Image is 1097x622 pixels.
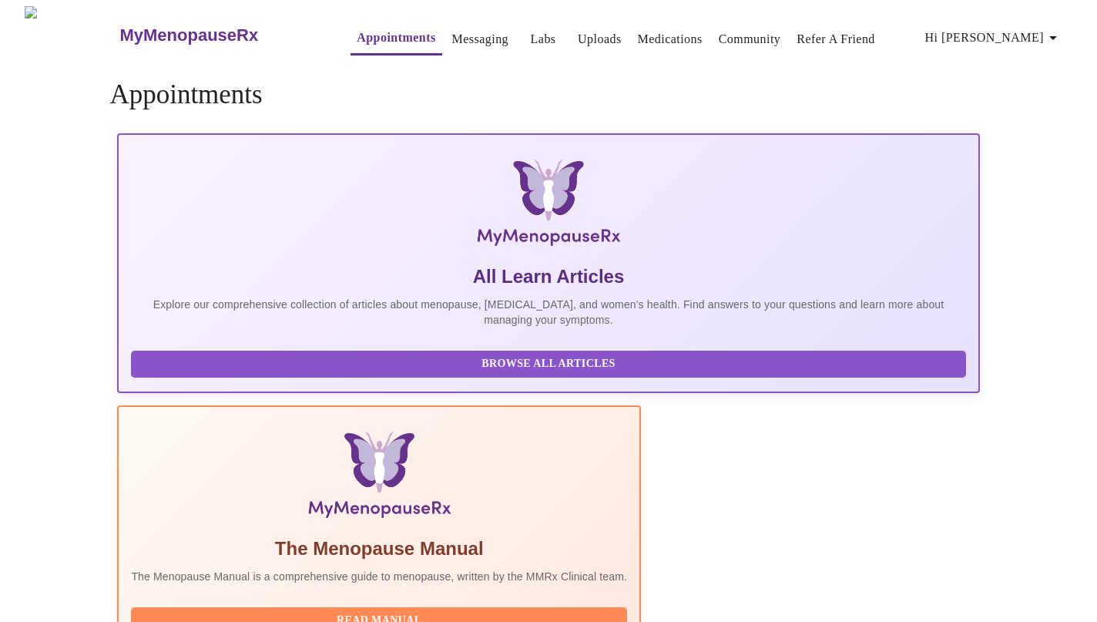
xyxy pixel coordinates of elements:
button: Uploads [572,24,628,55]
button: Browse All Articles [131,351,965,378]
h5: All Learn Articles [131,264,965,289]
a: Labs [531,29,556,50]
a: Uploads [578,29,622,50]
button: Labs [518,24,568,55]
span: Browse All Articles [146,355,950,374]
a: Browse All Articles [131,356,969,369]
a: Medications [638,29,703,50]
button: Medications [632,24,709,55]
button: Refer a Friend [790,24,881,55]
p: The Menopause Manual is a comprehensive guide to menopause, written by the MMRx Clinical team. [131,569,627,584]
h3: MyMenopauseRx [119,25,258,45]
button: Appointments [351,22,441,55]
button: Messaging [446,24,515,55]
h4: Appointments [109,79,987,110]
a: Appointments [357,27,435,49]
button: Hi [PERSON_NAME] [919,22,1068,53]
img: Menopause Manual [210,432,548,524]
p: Explore our comprehensive collection of articles about menopause, [MEDICAL_DATA], and women's hea... [131,297,965,328]
img: MyMenopauseRx Logo [25,6,118,64]
a: Community [719,29,781,50]
span: Hi [PERSON_NAME] [925,27,1062,49]
a: Refer a Friend [797,29,875,50]
button: Community [713,24,787,55]
img: MyMenopauseRx Logo [260,160,836,252]
a: Messaging [452,29,508,50]
a: MyMenopauseRx [118,8,320,62]
h5: The Menopause Manual [131,536,627,561]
